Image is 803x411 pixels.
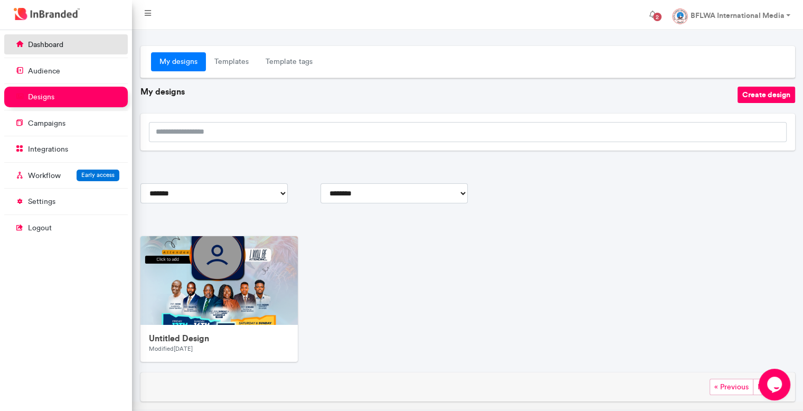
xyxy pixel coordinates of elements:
[140,236,298,362] a: preview-of-Untitled DesignUntitled DesignModified[DATE]
[149,345,193,352] small: Modified [DATE]
[81,171,115,179] span: Early access
[4,61,128,81] a: audience
[759,369,792,400] iframe: chat widget
[28,223,52,233] p: logout
[28,66,60,77] p: audience
[206,52,257,71] a: Templates
[151,52,206,71] a: My designs
[28,144,68,155] p: integrations
[140,87,738,97] h6: My designs
[149,333,290,343] h6: Untitled Design
[672,8,688,24] img: profile dp
[11,5,82,23] img: InBranded Logo
[4,113,128,133] a: campaigns
[4,139,128,159] a: integrations
[753,379,785,395] span: Next »
[257,52,321,71] a: Template tags
[690,11,784,20] strong: BFLWA International Media
[28,171,61,181] p: Workflow
[28,197,55,207] p: settings
[653,13,662,21] span: 2
[4,165,128,185] a: WorkflowEarly access
[4,34,128,54] a: dashboard
[738,87,795,103] button: Create design
[28,92,54,102] p: designs
[4,191,128,211] a: settings
[640,4,664,25] button: 2
[28,40,63,50] p: dashboard
[28,118,65,129] p: campaigns
[4,87,128,107] a: designs
[664,4,799,25] a: BFLWA International Media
